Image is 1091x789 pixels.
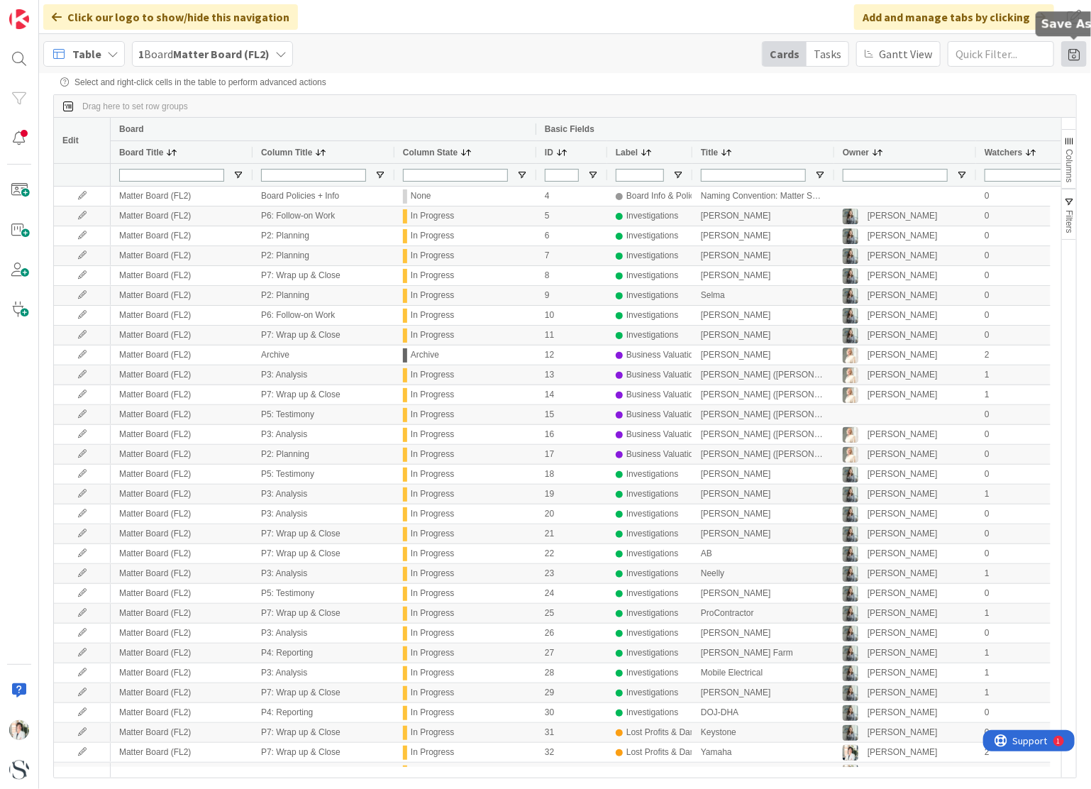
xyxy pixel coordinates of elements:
[411,346,439,364] div: Archive
[692,524,834,544] div: [PERSON_NAME]
[138,47,144,61] b: 1
[843,467,858,482] img: LG
[843,308,858,324] img: LG
[868,446,938,463] div: [PERSON_NAME]
[868,287,938,304] div: [PERSON_NAME]
[868,485,938,503] div: [PERSON_NAME]
[985,169,1090,182] input: Watchers Filter Input
[868,386,938,404] div: [PERSON_NAME]
[253,743,394,762] div: P7: Wrap up & Close
[868,545,938,563] div: [PERSON_NAME]
[626,366,698,384] div: Business Valuation
[692,405,834,424] div: [PERSON_NAME] ([PERSON_NAME] and [PERSON_NAME])
[111,445,253,464] div: Matter Board (FL2)
[119,124,144,134] span: Board
[111,624,253,643] div: Matter Board (FL2)
[868,465,938,483] div: [PERSON_NAME]
[692,465,834,484] div: [PERSON_NAME]
[253,206,394,226] div: P6: Follow-on Work
[111,663,253,683] div: Matter Board (FL2)
[253,763,394,782] div: P5: Testimony
[111,544,253,563] div: Matter Board (FL2)
[843,209,858,224] img: LG
[253,405,394,424] div: P5: Testimony
[536,286,607,305] div: 9
[253,683,394,702] div: P7: Wrap up & Close
[111,405,253,424] div: Matter Board (FL2)
[843,765,858,780] img: KT
[587,170,599,181] button: Open Filter Menu
[626,187,705,205] div: Board Info & Policies
[253,544,394,563] div: P7: Wrap up & Close
[626,684,678,702] div: Investigations
[111,226,253,245] div: Matter Board (FL2)
[62,136,79,145] span: Edit
[868,644,938,662] div: [PERSON_NAME]
[868,605,938,622] div: [PERSON_NAME]
[854,4,1054,30] div: Add and manage tabs by clicking
[253,604,394,623] div: P7: Wrap up & Close
[692,564,834,583] div: Neelly
[411,446,454,463] div: In Progress
[868,267,938,285] div: [PERSON_NAME]
[843,745,858,761] img: KT
[692,504,834,524] div: [PERSON_NAME]
[692,346,834,365] div: [PERSON_NAME]
[173,47,270,61] b: Matter Board (FL2)
[111,346,253,365] div: Matter Board (FL2)
[411,485,454,503] div: In Progress
[138,45,270,62] span: Board
[1064,210,1074,233] span: Filters
[111,465,253,484] div: Matter Board (FL2)
[626,585,678,602] div: Investigations
[111,365,253,385] div: Matter Board (FL2)
[261,148,312,158] span: Column Title
[60,77,1070,87] div: Select and right-click cells in the table to perform advanced actions
[30,2,65,19] span: Support
[411,187,431,205] div: None
[261,169,366,182] input: Column Title Filter Input
[626,644,678,662] div: Investigations
[536,425,607,444] div: 16
[843,248,858,264] img: LG
[843,487,858,502] img: LG
[111,604,253,623] div: Matter Board (FL2)
[536,465,607,484] div: 18
[868,346,938,364] div: [PERSON_NAME]
[843,228,858,244] img: LG
[411,624,454,642] div: In Progress
[536,763,607,782] div: 33
[536,485,607,504] div: 19
[868,525,938,543] div: [PERSON_NAME]
[626,227,678,245] div: Investigations
[692,206,834,226] div: [PERSON_NAME]
[72,45,101,62] span: Table
[692,683,834,702] div: [PERSON_NAME]
[536,266,607,285] div: 8
[411,406,454,424] div: In Progress
[868,307,938,324] div: [PERSON_NAME]
[375,170,386,181] button: Open Filter Menu
[843,586,858,602] img: LG
[253,187,394,206] div: Board Policies + Info
[411,644,454,662] div: In Progress
[403,148,458,158] span: Column State
[692,663,834,683] div: Mobile Electrical
[253,624,394,643] div: P3: Analysis
[616,148,638,158] span: Label
[253,385,394,404] div: P7: Wrap up & Close
[692,326,834,345] div: [PERSON_NAME]
[626,426,698,443] div: Business Valuation
[692,604,834,623] div: ProContractor
[253,723,394,742] div: P7: Wrap up & Close
[536,703,607,722] div: 30
[672,170,684,181] button: Open Filter Menu
[843,546,858,562] img: LG
[626,406,698,424] div: Business Valuation
[253,524,394,544] div: P7: Wrap up & Close
[701,169,806,182] input: Title Filter Input
[626,605,678,622] div: Investigations
[626,307,678,324] div: Investigations
[843,148,869,158] span: Owner
[411,247,454,265] div: In Progress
